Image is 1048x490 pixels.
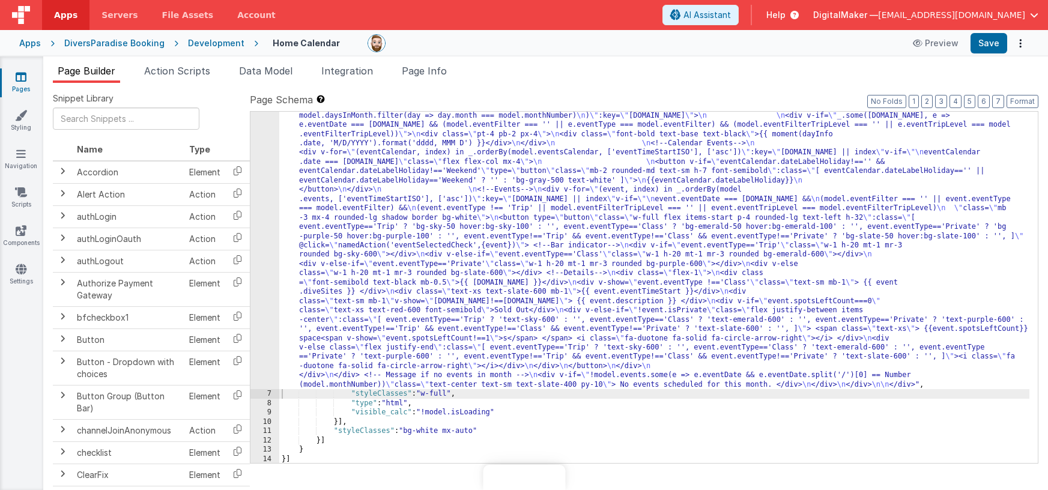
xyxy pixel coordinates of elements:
[184,441,225,464] td: Element
[964,95,975,108] button: 5
[250,92,313,107] span: Page Schema
[184,328,225,351] td: Element
[184,385,225,419] td: Element
[184,205,225,228] td: Action
[184,228,225,250] td: Action
[72,328,184,351] td: Button
[250,445,279,454] div: 13
[72,250,184,272] td: authLogout
[184,419,225,441] td: Action
[184,183,225,205] td: Action
[72,441,184,464] td: checklist
[184,161,225,184] td: Element
[1007,95,1038,108] button: Format
[813,9,878,21] span: DigitalMaker —
[72,272,184,306] td: Authorize Payment Gateway
[53,92,114,104] span: Snippet Library
[72,183,184,205] td: Alert Action
[239,65,292,77] span: Data Model
[72,351,184,385] td: Button - Dropdown with choices
[662,5,739,25] button: AI Assistant
[683,9,731,21] span: AI Assistant
[184,464,225,486] td: Element
[250,408,279,417] div: 9
[53,107,199,130] input: Search Snippets ...
[971,33,1007,53] button: Save
[101,9,138,21] span: Servers
[992,95,1004,108] button: 7
[909,95,919,108] button: 1
[250,399,279,408] div: 8
[54,9,77,21] span: Apps
[368,35,385,52] img: 338b8ff906eeea576da06f2fc7315c1b
[1012,35,1029,52] button: Options
[189,144,210,154] span: Type
[184,250,225,272] td: Action
[72,385,184,419] td: Button Group (Button Bar)
[184,351,225,385] td: Element
[72,306,184,328] td: bfcheckbox1
[273,38,340,47] h4: Home Calendar
[250,455,279,464] div: 14
[250,436,279,445] div: 12
[813,9,1038,21] button: DigitalMaker — [EMAIL_ADDRESS][DOMAIN_NAME]
[162,9,214,21] span: File Assets
[19,37,41,49] div: Apps
[867,95,906,108] button: No Folds
[402,65,447,77] span: Page Info
[72,228,184,250] td: authLoginOauth
[250,426,279,435] div: 11
[950,95,962,108] button: 4
[72,464,184,486] td: ClearFix
[766,9,786,21] span: Help
[144,65,210,77] span: Action Scripts
[77,144,103,154] span: Name
[184,306,225,328] td: Element
[483,465,565,490] iframe: Marker.io feedback button
[906,34,966,53] button: Preview
[250,389,279,398] div: 7
[250,417,279,426] div: 10
[72,161,184,184] td: Accordion
[188,37,244,49] div: Development
[978,95,990,108] button: 6
[321,65,373,77] span: Integration
[935,95,947,108] button: 3
[64,37,165,49] div: DiversParadise Booking
[72,205,184,228] td: authLogin
[921,95,933,108] button: 2
[184,272,225,306] td: Element
[58,65,115,77] span: Page Builder
[72,419,184,441] td: channelJoinAnonymous
[878,9,1025,21] span: [EMAIL_ADDRESS][DOMAIN_NAME]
